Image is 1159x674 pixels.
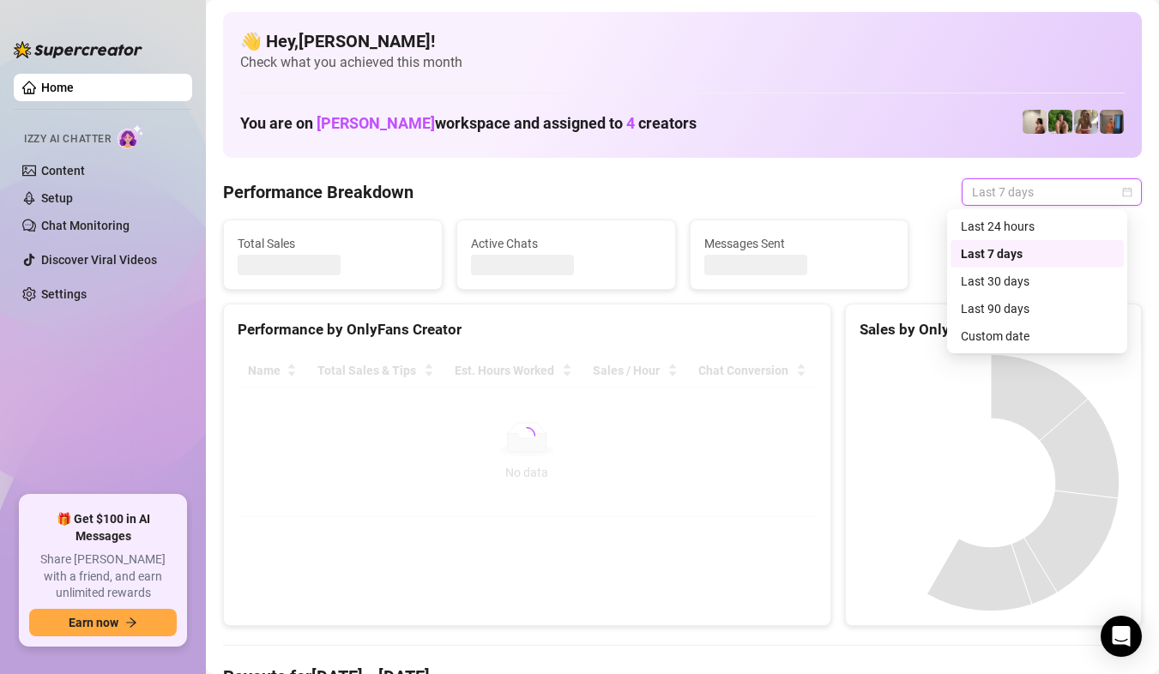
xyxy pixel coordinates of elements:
[238,318,817,341] div: Performance by OnlyFans Creator
[951,268,1124,295] div: Last 30 days
[223,180,413,204] h4: Performance Breakdown
[41,287,87,301] a: Settings
[125,617,137,629] span: arrow-right
[24,131,111,147] span: Izzy AI Chatter
[240,53,1125,72] span: Check what you achieved this month
[961,327,1114,346] div: Custom date
[240,114,697,133] h1: You are on workspace and assigned to creators
[240,29,1125,53] h4: 👋 Hey, [PERSON_NAME] !
[41,81,74,94] a: Home
[1100,110,1124,134] img: Wayne
[951,322,1124,350] div: Custom date
[41,191,73,205] a: Setup
[951,295,1124,322] div: Last 90 days
[41,219,130,232] a: Chat Monitoring
[14,41,142,58] img: logo-BBDzfeDw.svg
[972,179,1132,205] span: Last 7 days
[1122,187,1132,197] span: calendar
[471,234,661,253] span: Active Chats
[41,253,157,267] a: Discover Viral Videos
[1023,110,1047,134] img: Ralphy
[951,213,1124,240] div: Last 24 hours
[704,234,895,253] span: Messages Sent
[951,240,1124,268] div: Last 7 days
[961,244,1114,263] div: Last 7 days
[29,511,177,545] span: 🎁 Get $100 in AI Messages
[118,124,144,149] img: AI Chatter
[29,609,177,636] button: Earn nowarrow-right
[69,616,118,629] span: Earn now
[238,234,428,253] span: Total Sales
[516,425,537,446] span: loading
[860,318,1127,341] div: Sales by OnlyFans Creator
[29,551,177,602] span: Share [PERSON_NAME] with a friend, and earn unlimited rewards
[1101,616,1142,657] div: Open Intercom Messenger
[317,114,435,132] span: [PERSON_NAME]
[1074,110,1098,134] img: Nathaniel
[41,164,85,178] a: Content
[961,217,1114,236] div: Last 24 hours
[626,114,635,132] span: 4
[961,299,1114,318] div: Last 90 days
[1048,110,1072,134] img: Nathaniel
[961,272,1114,291] div: Last 30 days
